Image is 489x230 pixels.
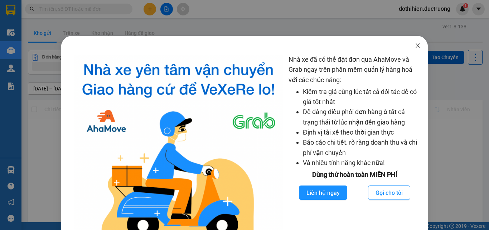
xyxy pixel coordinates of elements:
[376,188,403,197] span: Gọi cho tôi
[289,170,421,180] div: Dùng thử hoàn toàn MIỄN PHÍ
[303,127,421,137] li: Định vị tài xế theo thời gian thực
[303,158,421,168] li: Và nhiều tính năng khác nữa!
[415,43,421,48] span: close
[303,137,421,158] li: Báo cáo chi tiết, rõ ràng doanh thu và chi phí vận chuyển
[408,36,428,56] button: Close
[306,188,340,197] span: Liên hệ ngay
[303,107,421,127] li: Dễ dàng điều phối đơn hàng ở tất cả trạng thái từ lúc nhận đến giao hàng
[303,87,421,107] li: Kiểm tra giá cùng lúc tất cả đối tác để có giá tốt nhất
[299,186,347,200] button: Liên hệ ngay
[368,186,410,200] button: Gọi cho tôi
